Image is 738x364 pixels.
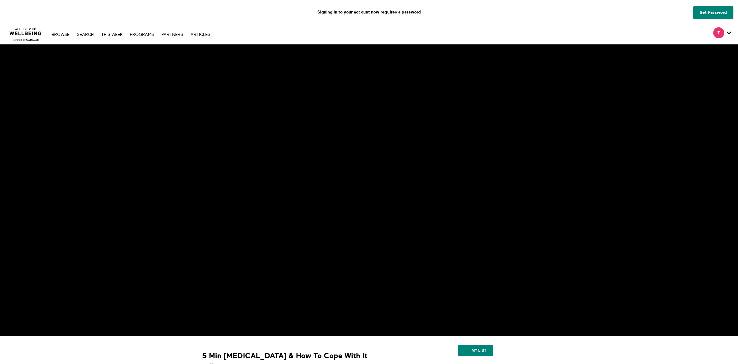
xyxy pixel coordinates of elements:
[5,5,733,20] p: Signing in to your account now requires a password
[202,351,367,361] strong: 5 Min [MEDICAL_DATA] & How To Cope With It
[693,6,733,19] a: Set Password
[709,25,736,44] div: Secondary
[458,345,493,356] button: My list
[7,24,44,42] img: CARAVAN
[98,33,126,37] a: THIS WEEK
[187,33,214,37] a: ARTICLES
[48,31,213,37] nav: Primary
[127,33,157,37] a: PROGRAMS
[74,33,97,37] a: Search
[48,33,73,37] a: Browse
[158,33,186,37] a: PARTNERS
